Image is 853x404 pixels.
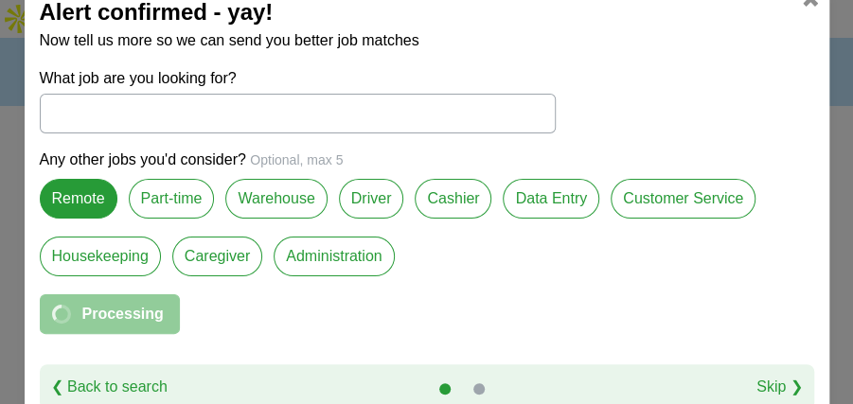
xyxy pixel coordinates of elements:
label: What job are you looking for? [40,67,556,90]
span: Optional, max 5 [250,152,343,167]
label: Remote [40,179,117,219]
label: Data Entry [503,179,599,219]
label: Customer Service [611,179,755,219]
label: Driver [339,179,404,219]
label: Caregiver [172,237,262,276]
a: Skip ❯ [756,376,803,398]
label: Part-time [129,179,215,219]
p: Any other jobs you'd consider? [40,149,814,171]
label: Warehouse [225,179,327,219]
p: Now tell us more so we can send you better job matches [40,29,814,52]
button: Processing [40,294,180,334]
label: Administration [274,237,394,276]
label: Housekeeping [40,237,161,276]
label: Cashier [415,179,491,219]
a: ❮ Back to search [51,376,168,398]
